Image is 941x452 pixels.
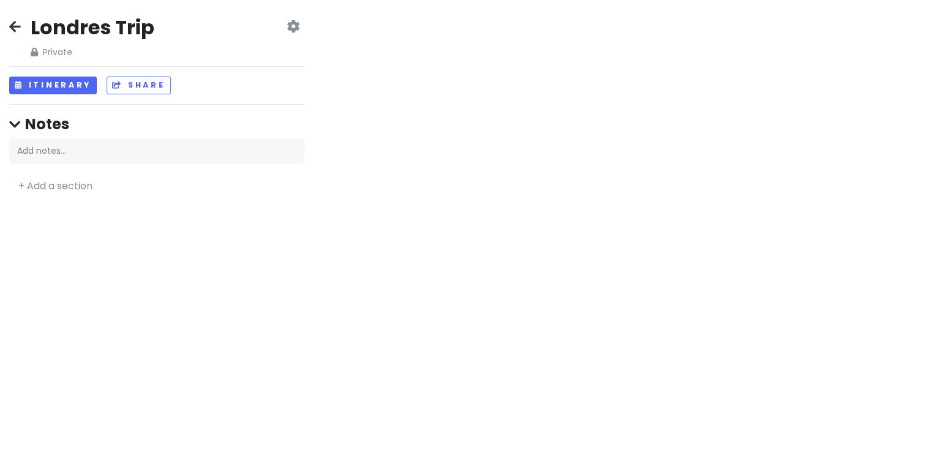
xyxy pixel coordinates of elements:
span: Private [31,45,154,59]
div: Add notes... [9,138,304,164]
a: + Add a section [18,179,93,193]
button: Share [107,77,170,94]
button: Itinerary [9,77,97,94]
h2: Londres Trip [31,15,154,40]
h4: Notes [9,115,304,134]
